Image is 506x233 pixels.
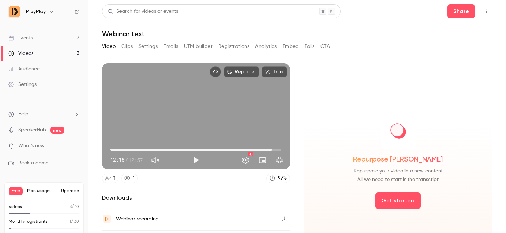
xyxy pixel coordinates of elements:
[8,65,40,73] div: Audience
[481,6,492,17] button: Top Bar Actions
[102,174,118,183] a: 1
[113,175,115,182] div: 1
[70,220,71,224] span: 1
[255,41,277,52] button: Analytics
[8,111,79,118] li: help-dropdown-opener
[8,81,37,88] div: Settings
[9,6,20,17] img: PlayPlay
[353,167,443,184] span: Repurpose your video into new content All we need to start is the transcript
[8,34,33,42] div: Events
[375,192,421,209] button: Get started
[27,188,57,194] span: Plan usage
[70,205,72,209] span: 3
[9,204,22,210] p: Videos
[305,41,315,52] button: Polls
[61,188,79,194] button: Upgrade
[110,156,143,164] div: 12:15
[138,41,158,52] button: Settings
[8,50,33,57] div: Videos
[102,194,290,202] h2: Downloads
[9,219,48,225] p: Monthly registrants
[320,41,330,52] button: CTA
[210,66,221,77] button: Embed video
[18,159,48,167] span: Book a demo
[272,153,286,167] button: Exit full screen
[102,30,492,38] h1: Webinar test
[121,174,138,183] a: 1
[262,66,287,77] button: Trim
[278,175,287,182] div: 97 %
[18,126,46,134] a: SpeakerHub
[50,127,64,134] span: new
[283,41,299,52] button: Embed
[266,174,290,183] a: 97%
[218,41,249,52] button: Registrations
[248,152,253,156] div: HD
[70,219,79,225] p: / 30
[116,215,159,223] div: Webinar recording
[110,156,124,164] span: 12:15
[239,153,253,167] button: Settings
[163,41,178,52] button: Emails
[108,8,178,15] div: Search for videos or events
[129,156,143,164] span: 12:57
[255,153,270,167] button: Turn on miniplayer
[9,187,23,195] span: Free
[18,111,28,118] span: Help
[148,153,162,167] button: Unmute
[447,4,475,18] button: Share
[125,156,128,164] span: /
[353,154,443,164] span: Repurpose [PERSON_NAME]
[102,41,116,52] button: Video
[121,41,133,52] button: Clips
[189,153,203,167] button: Play
[184,41,213,52] button: UTM builder
[26,8,46,15] h6: PlayPlay
[224,66,259,77] button: Replace
[18,142,45,150] span: What's new
[133,175,135,182] div: 1
[70,204,79,210] p: / 10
